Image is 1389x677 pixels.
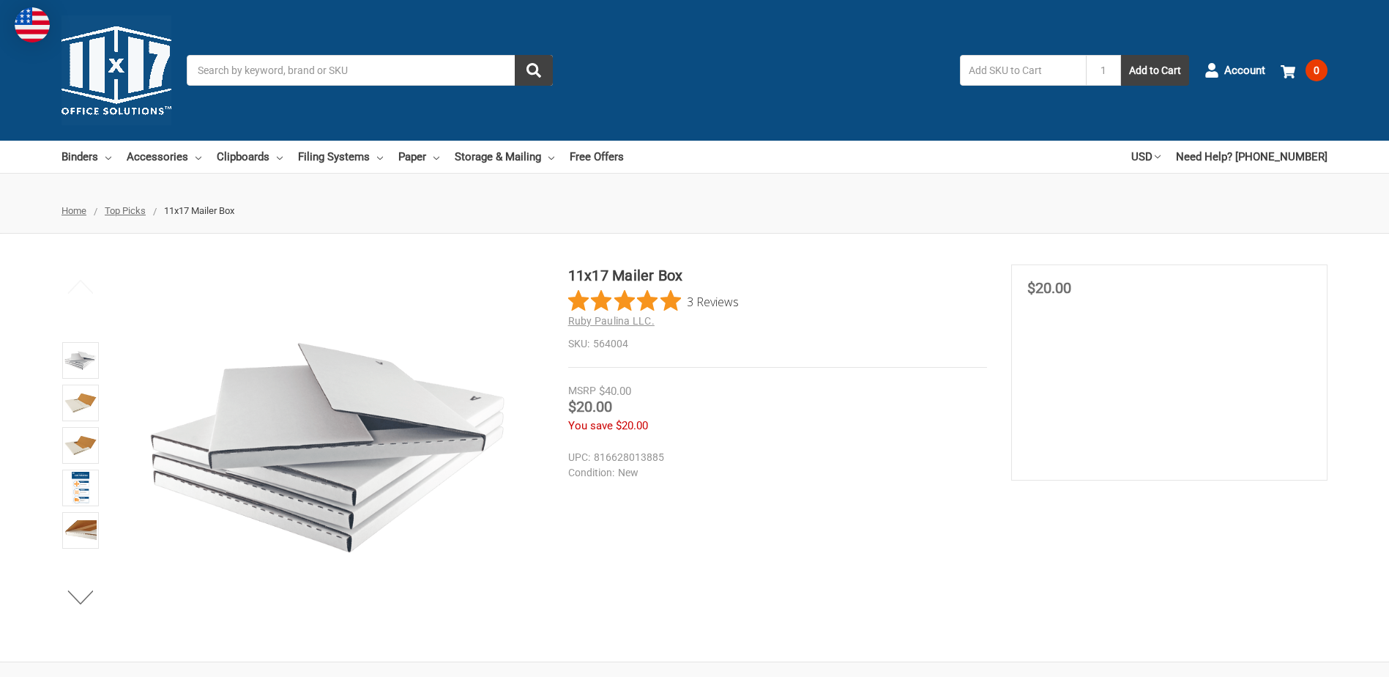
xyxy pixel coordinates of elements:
[1306,59,1327,81] span: 0
[1281,51,1327,89] a: 0
[1224,62,1265,79] span: Account
[568,419,613,432] span: You save
[298,141,383,173] a: Filing Systems
[164,205,234,216] span: 11x17 Mailer Box
[599,385,631,398] span: $40.00
[568,336,987,352] dd: 564004
[616,419,648,432] span: $20.00
[568,398,612,415] span: $20.00
[72,472,90,504] img: 11x17 Mailer Box
[62,141,111,173] a: Binders
[15,7,50,42] img: duty and tax information for United States
[1176,141,1327,173] a: Need Help? [PHONE_NUMBER]
[144,264,510,631] img: 11x17 Mailer Box
[59,582,103,612] button: Next
[568,465,980,481] dd: New
[1131,141,1161,173] a: USD
[455,141,554,173] a: Storage & Mailing
[59,272,103,301] button: Previous
[960,55,1086,86] input: Add SKU to Cart
[127,141,201,173] a: Accessories
[568,315,655,327] a: Ruby Paulina LLC.
[568,264,987,286] h1: 11x17 Mailer Box
[568,383,596,399] div: MSRP
[568,450,980,465] dd: 816628013885
[64,429,97,462] img: 11x17 White Mailer box shown with 11" x 17" paper
[1204,51,1265,89] a: Account
[62,15,171,125] img: 11x17.com
[398,141,439,173] a: Paper
[1121,55,1189,86] button: Add to Cart
[217,141,283,173] a: Clipboards
[687,290,739,312] span: 3 Reviews
[105,205,146,216] a: Top Picks
[64,387,97,419] img: 11x17 Mailer Box
[568,336,589,352] dt: SKU:
[64,344,97,377] img: 11x17 Mailer Box
[570,141,624,173] a: Free Offers
[568,450,590,465] dt: UPC:
[187,55,553,86] input: Search by keyword, brand or SKU
[568,290,739,312] button: Rated 5 out of 5 stars from 3 reviews. Jump to reviews.
[64,514,97,547] img: 11x17 Mailer Box
[62,205,86,216] a: Home
[1027,279,1071,297] span: $20.00
[568,465,614,481] dt: Condition:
